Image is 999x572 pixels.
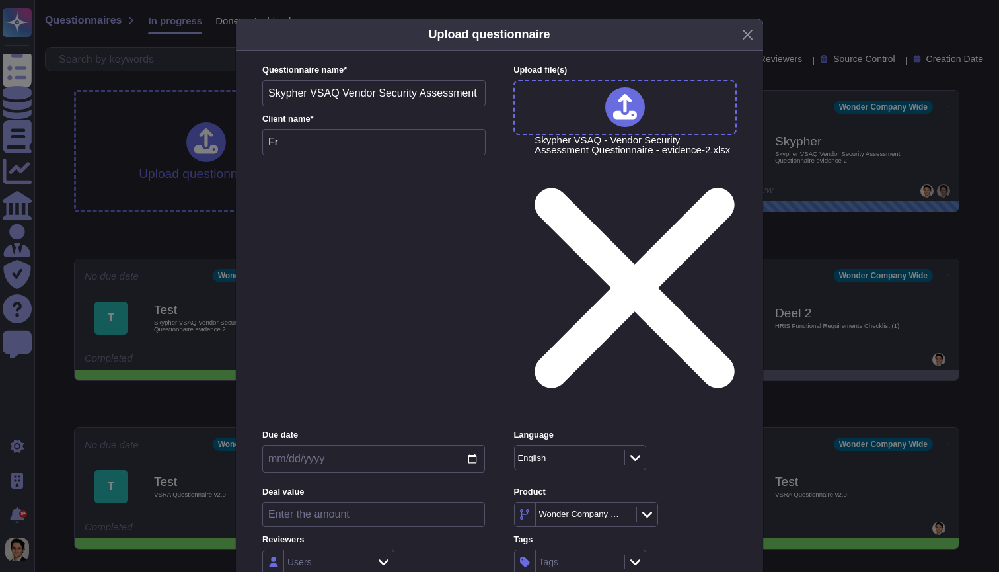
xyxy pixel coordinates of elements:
[262,115,486,124] label: Client name
[514,488,737,497] label: Product
[262,445,485,473] input: Due date
[262,80,486,106] input: Enter questionnaire name
[539,557,559,567] div: Tags
[262,488,485,497] label: Deal value
[514,536,737,544] label: Tags
[262,129,486,155] input: Enter company name of the client
[262,66,486,75] label: Questionnaire name
[262,502,485,527] input: Enter the amount
[514,431,737,440] label: Language
[513,65,567,75] span: Upload file (s)
[535,135,735,421] span: Skypher VSAQ - Vendor Security Assessment Questionnaire - evidence-2.xlsx
[428,26,550,44] h5: Upload questionnaire
[737,24,758,45] button: Close
[262,431,485,440] label: Due date
[287,557,312,567] div: Users
[262,536,485,544] label: Reviewers
[539,510,620,518] div: Wonder Company Wide
[518,454,546,462] div: English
